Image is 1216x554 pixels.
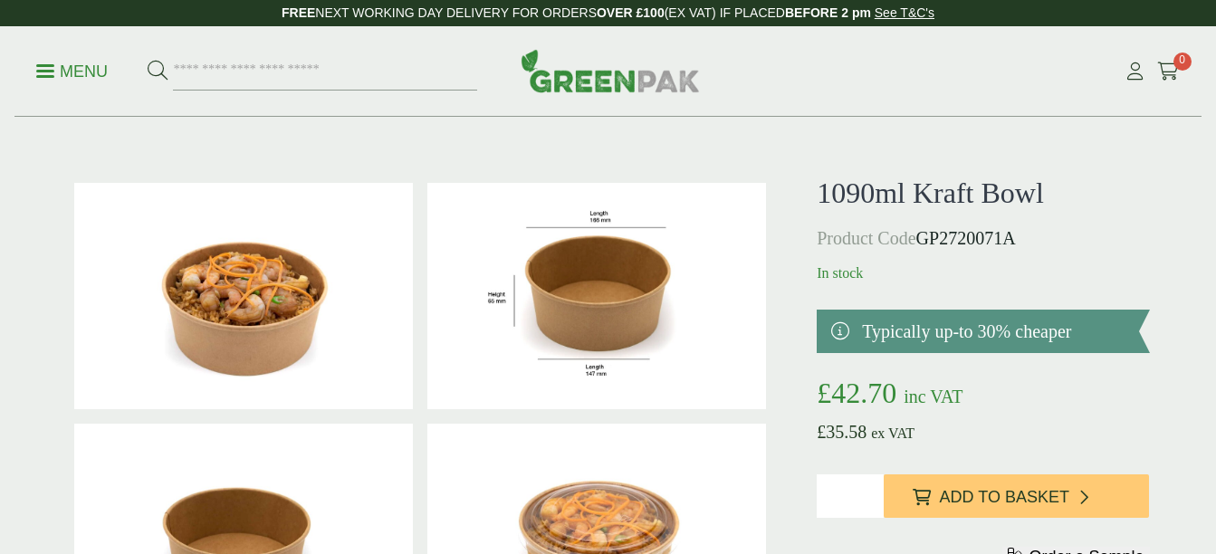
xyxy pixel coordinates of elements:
i: My Account [1124,62,1146,81]
strong: FREE [282,5,315,20]
span: ex VAT [871,425,914,441]
h1: 1090ml Kraft Bowl [817,176,1149,210]
i: Cart [1157,62,1180,81]
button: Add to Basket [884,474,1150,518]
p: Menu [36,61,108,82]
p: In stock [817,263,1149,284]
strong: OVER £100 [597,5,665,20]
span: Product Code [817,228,915,248]
span: Add to Basket [940,488,1069,508]
img: KraftBowl_1090 [427,183,766,409]
strong: BEFORE 2 pm [785,5,871,20]
span: 0 [1173,53,1192,71]
bdi: 42.70 [817,377,896,409]
a: See T&C's [875,5,934,20]
span: £ [817,422,826,442]
bdi: 35.58 [817,422,867,442]
img: GreenPak Supplies [521,49,700,92]
span: £ [817,377,831,409]
span: inc VAT [904,387,962,406]
a: 0 [1157,58,1180,85]
p: GP2720071A [817,224,1149,252]
img: Kraft Bowl 1090ml With Prawns And Rice [74,183,413,409]
a: Menu [36,61,108,79]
